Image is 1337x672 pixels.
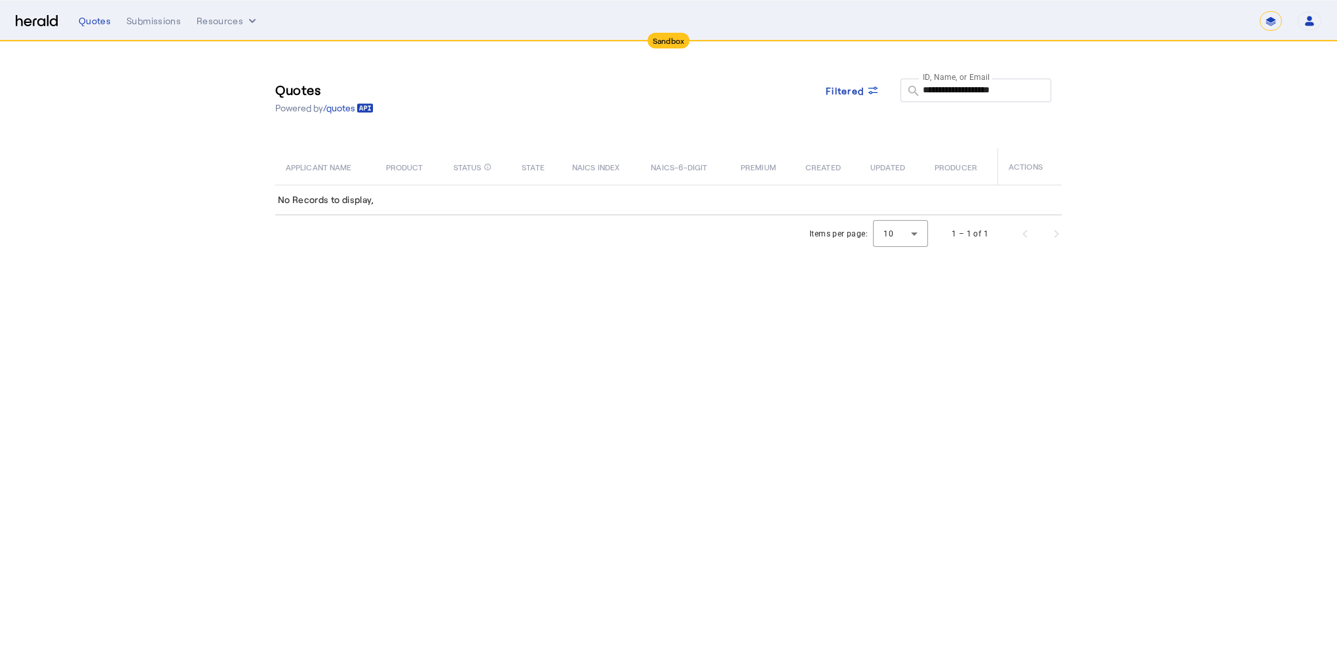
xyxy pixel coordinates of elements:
div: Submissions [126,14,181,28]
span: STATUS [454,160,482,173]
a: /quotes [323,102,374,115]
span: NAICS-6-DIGIT [651,160,707,173]
span: APPLICANT NAME [286,160,351,173]
div: Quotes [79,14,111,28]
p: Powered by [275,102,374,115]
mat-label: ID, Name, or Email [923,72,990,81]
th: ACTIONS [998,148,1062,185]
table: Table view of all quotes submitted by your platform [275,148,1062,215]
img: Herald Logo [16,15,58,28]
span: UPDATED [870,160,905,173]
span: CREATED [805,160,841,173]
div: Sandbox [648,33,690,48]
span: PRODUCT [386,160,423,173]
div: 1 – 1 of 1 [952,227,988,240]
span: PRODUCER [935,160,977,173]
div: Items per page: [809,227,868,240]
span: PREMIUM [741,160,776,173]
span: Filtered [826,84,864,98]
mat-icon: search [901,84,923,100]
span: STATE [522,160,544,173]
span: NAICS INDEX [572,160,619,173]
td: No Records to display, [275,185,1062,215]
button: Resources dropdown menu [197,14,259,28]
h3: Quotes [275,81,374,99]
mat-icon: info_outline [484,160,492,174]
button: Filtered [815,79,890,102]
